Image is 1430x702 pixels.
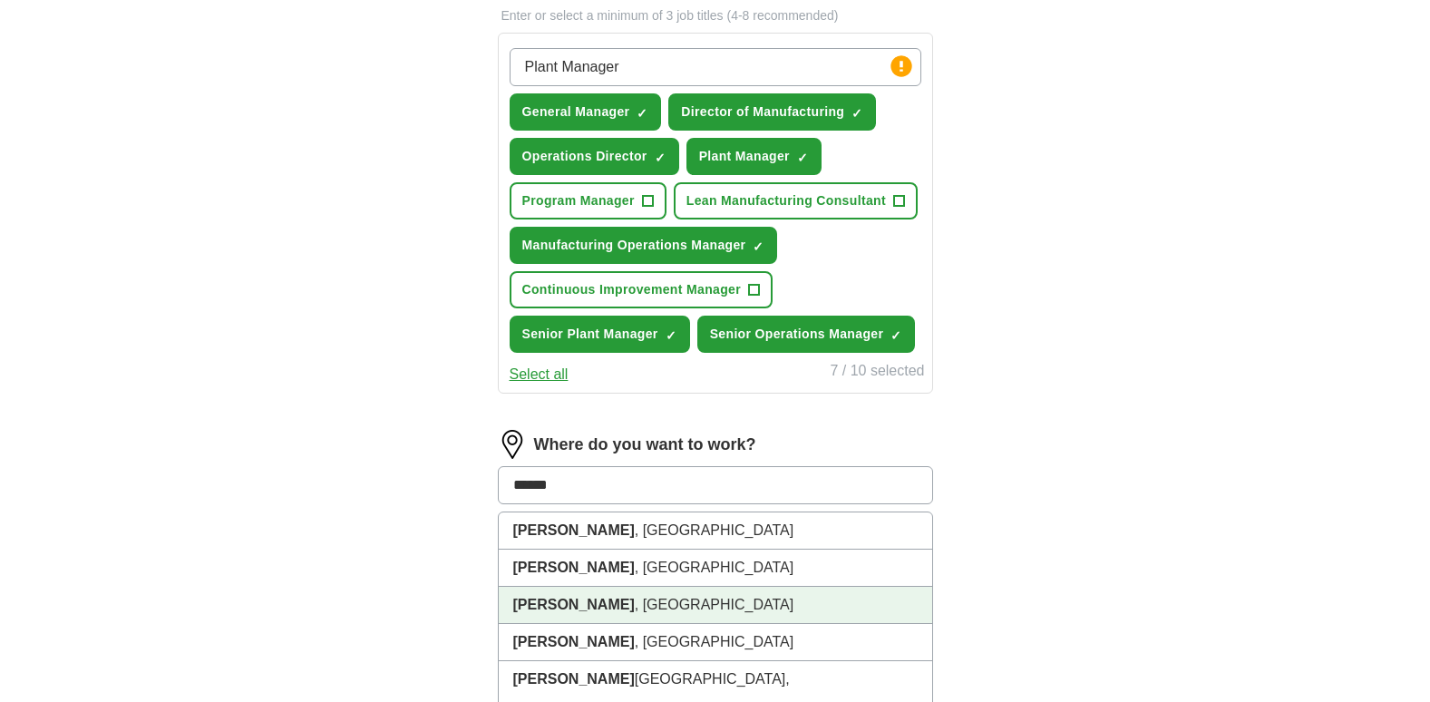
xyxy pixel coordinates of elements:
button: Lean Manufacturing Consultant [674,182,918,219]
button: Manufacturing Operations Manager✓ [510,227,778,264]
span: ✓ [655,151,666,165]
span: Plant Manager [699,147,790,166]
p: Enter or select a minimum of 3 job titles (4-8 recommended) [498,6,933,25]
li: , [GEOGRAPHIC_DATA] [499,624,932,661]
button: Operations Director✓ [510,138,679,175]
span: Senior Plant Manager [522,325,658,344]
div: 7 / 10 selected [830,360,924,385]
span: ✓ [797,151,808,165]
button: Senior Plant Manager✓ [510,316,690,353]
span: ✓ [851,106,862,121]
strong: [PERSON_NAME] [513,560,635,575]
input: Type a job title and press enter [510,48,921,86]
button: Continuous Improvement Manager [510,271,773,308]
span: General Manager [522,102,630,122]
img: location.png [498,430,527,459]
li: , [GEOGRAPHIC_DATA] [499,550,932,587]
span: Lean Manufacturing Consultant [686,191,886,210]
span: ✓ [637,106,647,121]
span: Program Manager [522,191,635,210]
span: Senior Operations Manager [710,325,884,344]
span: Manufacturing Operations Manager [522,236,746,255]
button: Select all [510,364,569,385]
strong: [PERSON_NAME] [513,597,635,612]
span: Director of Manufacturing [681,102,844,122]
strong: [PERSON_NAME] [513,522,635,538]
button: General Manager✓ [510,93,662,131]
strong: [PERSON_NAME] [513,671,635,687]
li: , [GEOGRAPHIC_DATA] [499,512,932,550]
button: Director of Manufacturing✓ [668,93,876,131]
button: Plant Manager✓ [686,138,822,175]
li: , [GEOGRAPHIC_DATA] [499,587,932,624]
span: Operations Director [522,147,647,166]
span: ✓ [666,328,676,343]
button: Program Manager [510,182,666,219]
button: Senior Operations Manager✓ [697,316,916,353]
span: Continuous Improvement Manager [522,280,742,299]
span: ✓ [753,239,764,254]
span: ✓ [890,328,901,343]
label: Where do you want to work? [534,433,756,457]
strong: [PERSON_NAME] [513,634,635,649]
